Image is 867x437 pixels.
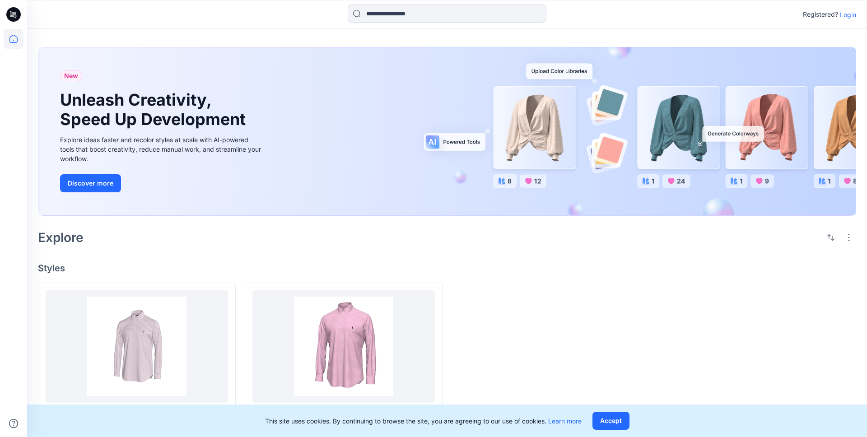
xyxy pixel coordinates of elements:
p: This site uses cookies. By continuing to browse the site, you are agreeing to our use of cookies. [265,416,582,426]
a: Discover more [60,174,263,192]
span: New [64,70,78,81]
h2: Explore [38,230,84,245]
a: Oxford Checks Z181SA12 [252,290,435,403]
h1: Unleash Creativity, Speed Up Development [60,90,250,129]
h4: Styles [38,263,856,274]
p: Login [840,10,856,19]
button: Accept [592,412,629,430]
a: Learn more [548,417,582,425]
p: Registered? [803,9,838,20]
button: Discover more [60,174,121,192]
a: OXFORD STRIPE 19 [46,290,228,403]
div: Explore ideas faster and recolor styles at scale with AI-powered tools that boost creativity, red... [60,135,263,163]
